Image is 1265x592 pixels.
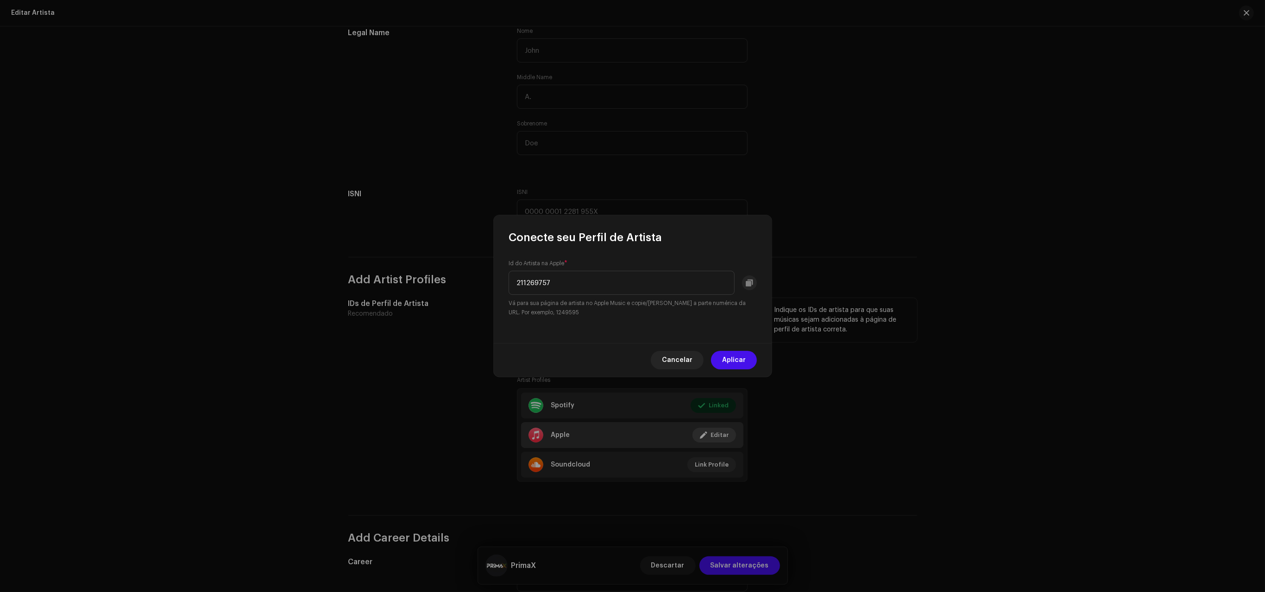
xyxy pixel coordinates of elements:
[509,299,757,317] small: Vá para sua página de artista no Apple Music e copie/[PERSON_NAME] a parte numérica da URL. Por e...
[509,260,567,267] label: Id do Artista na Apple
[711,351,757,369] button: Aplicar
[509,271,735,295] input: e.g. 1249595
[509,230,662,245] span: Conecte seu Perfil de Artista
[662,351,692,369] span: Cancelar
[651,351,704,369] button: Cancelar
[722,351,746,369] span: Aplicar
